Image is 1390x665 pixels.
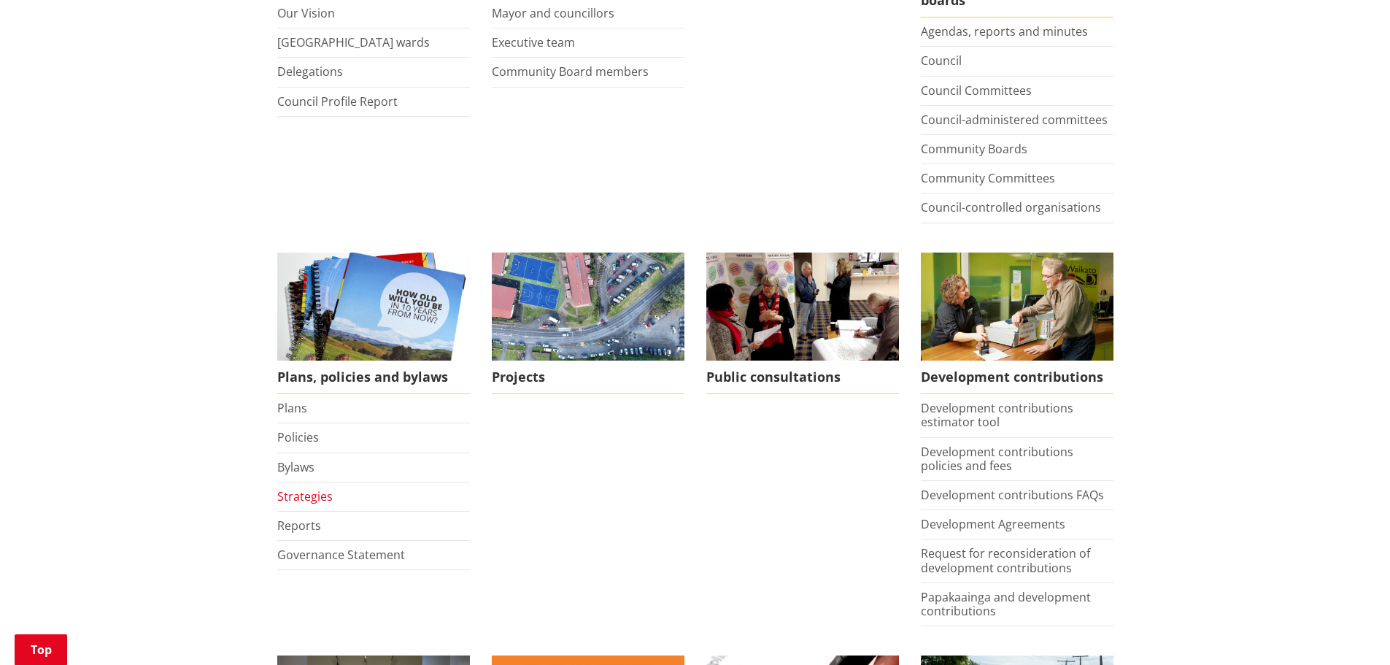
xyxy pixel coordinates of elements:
[1323,604,1375,656] iframe: Messenger Launcher
[492,361,684,394] span: Projects
[921,545,1090,575] a: Request for reconsideration of development contributions
[706,253,899,361] img: public-consultations
[492,5,614,21] a: Mayor and councillors
[921,516,1065,532] a: Development Agreements
[277,429,319,445] a: Policies
[277,518,321,534] a: Reports
[921,253,1113,395] a: FInd out more about fees and fines here Development contributions
[277,488,333,504] a: Strategies
[277,34,430,50] a: [GEOGRAPHIC_DATA] wards
[277,547,405,563] a: Governance Statement
[921,199,1101,215] a: Council-controlled organisations
[277,361,470,394] span: Plans, policies and bylaws
[277,253,470,395] a: We produce a number of plans, policies and bylaws including the Long Term Plan Plans, policies an...
[921,53,962,69] a: Council
[921,23,1088,39] a: Agendas, reports and minutes
[277,253,470,361] img: Long Term Plan
[492,34,575,50] a: Executive team
[921,112,1108,128] a: Council-administered committees
[921,589,1091,619] a: Papakaainga and development contributions
[921,361,1113,394] span: Development contributions
[15,634,67,665] a: Top
[921,170,1055,186] a: Community Committees
[277,459,314,475] a: Bylaws
[921,400,1073,430] a: Development contributions estimator tool
[277,93,398,109] a: Council Profile Report
[921,82,1032,99] a: Council Committees
[921,444,1073,474] a: Development contributions policies and fees
[277,400,307,416] a: Plans
[921,253,1113,361] img: Fees
[921,141,1027,157] a: Community Boards
[921,487,1104,503] a: Development contributions FAQs
[492,64,649,80] a: Community Board members
[277,5,335,21] a: Our Vision
[706,361,899,394] span: Public consultations
[277,64,343,80] a: Delegations
[706,253,899,395] a: public-consultations Public consultations
[492,253,684,361] img: DJI_0336
[492,253,684,395] a: Projects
